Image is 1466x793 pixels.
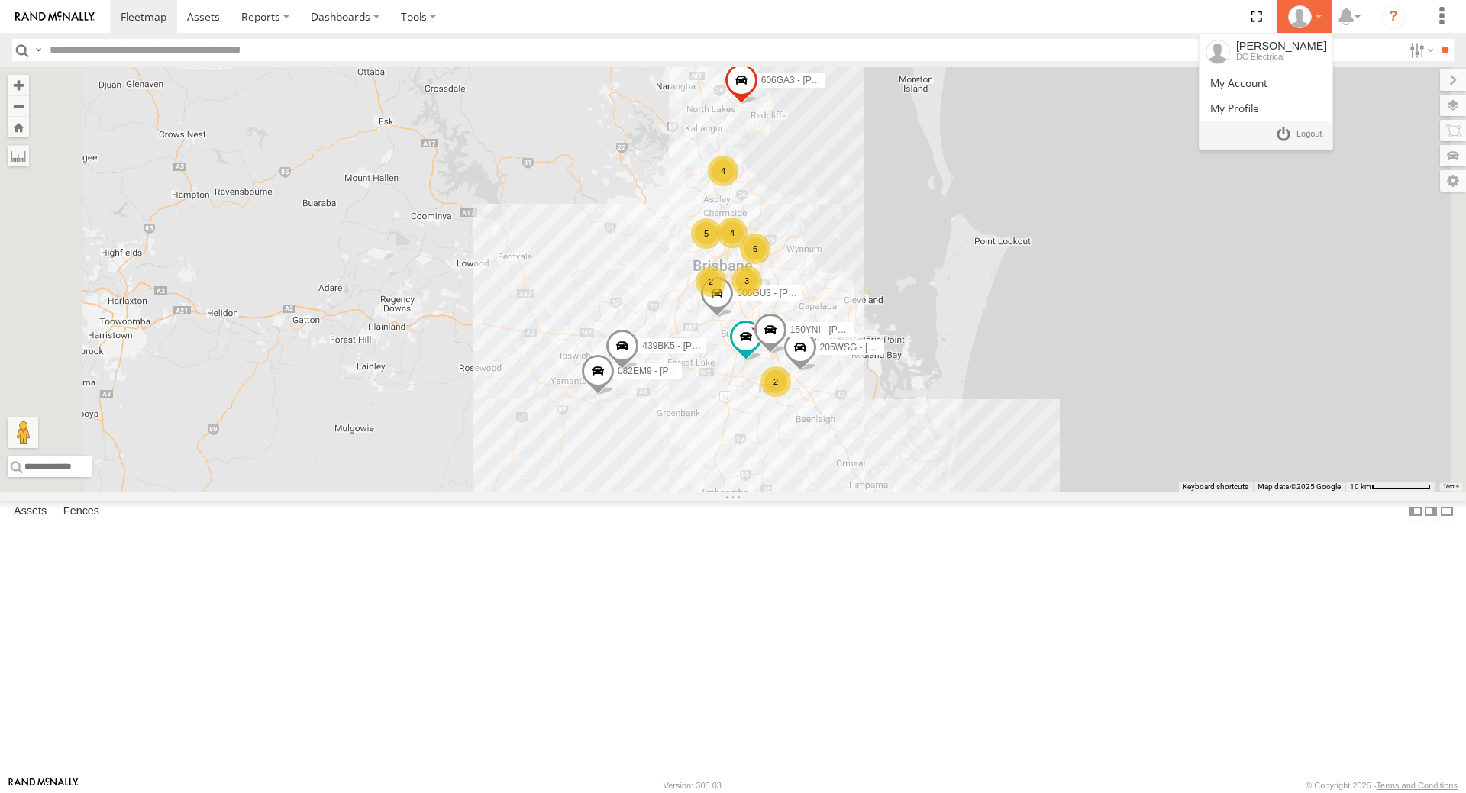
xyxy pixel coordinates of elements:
div: 6 [740,234,770,264]
span: 10 km [1350,482,1371,491]
div: Aaron Cluff [1283,5,1327,28]
button: Keyboard shortcuts [1183,482,1248,492]
span: 606GA3 - [PERSON_NAME] [761,75,878,85]
div: 5 [691,218,722,249]
button: Drag Pegman onto the map to open Street View [8,417,38,448]
div: DC Electrical [1236,52,1326,61]
span: 150YNI - [PERSON_NAME] [790,324,904,335]
label: Dock Summary Table to the Left [1408,501,1423,523]
i: ? [1381,5,1406,29]
div: 2 [760,366,791,397]
button: Zoom in [8,75,29,95]
div: 4 [717,218,748,248]
a: Terms and Conditions [1377,781,1458,790]
span: 439BK5 - [PERSON_NAME] [642,340,758,351]
label: Assets [6,501,54,522]
a: Visit our Website [8,778,79,793]
button: Map Scale: 10 km per 74 pixels [1345,482,1435,492]
div: 3 [731,266,762,296]
label: Measure [8,145,29,166]
label: Search Query [32,39,44,61]
button: Zoom Home [8,117,29,137]
span: 606GU3 - [PERSON_NAME] [737,288,854,298]
span: 205WSG - [PERSON_NAME] [820,341,941,352]
label: Hide Summary Table [1439,501,1455,523]
div: 2 [696,266,726,297]
label: Search Filter Options [1403,39,1436,61]
span: Map data ©2025 Google [1258,482,1341,491]
label: Dock Summary Table to the Right [1423,501,1439,523]
label: Fences [56,501,107,522]
div: © Copyright 2025 - [1306,781,1458,790]
div: [PERSON_NAME] [1236,40,1326,52]
label: Map Settings [1440,170,1466,192]
span: 082EM9 - [PERSON_NAME] [618,366,735,376]
button: Zoom out [8,95,29,117]
img: rand-logo.svg [15,11,95,22]
div: 4 [708,156,738,186]
a: Terms [1443,484,1459,490]
div: Version: 305.03 [664,781,722,790]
